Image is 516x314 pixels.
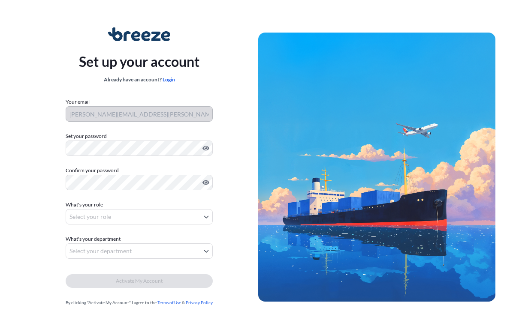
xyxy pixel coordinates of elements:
[66,209,213,224] button: Select your role
[69,212,111,221] span: Select your role
[69,247,132,255] span: Select your department
[66,243,213,259] button: Select your department
[202,179,209,186] button: Show password
[258,33,496,302] img: Ship illustration
[202,145,209,152] button: Show password
[79,51,200,72] p: Set up your account
[186,300,213,305] a: Privacy Policy
[66,235,121,243] span: What's your department
[66,132,213,141] label: Set your password
[157,300,181,305] a: Terms of Use
[79,75,200,84] div: Already have an account?
[66,298,213,307] div: By clicking "Activate My Account" I agree to the &
[66,166,213,175] label: Confirm your password
[116,277,163,285] span: Activate My Account
[66,274,213,288] button: Activate My Account
[66,200,103,209] span: What's your role
[66,98,90,106] label: Your email
[108,27,170,41] img: Breeze
[66,106,213,122] input: Your email address
[163,76,175,83] a: Login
